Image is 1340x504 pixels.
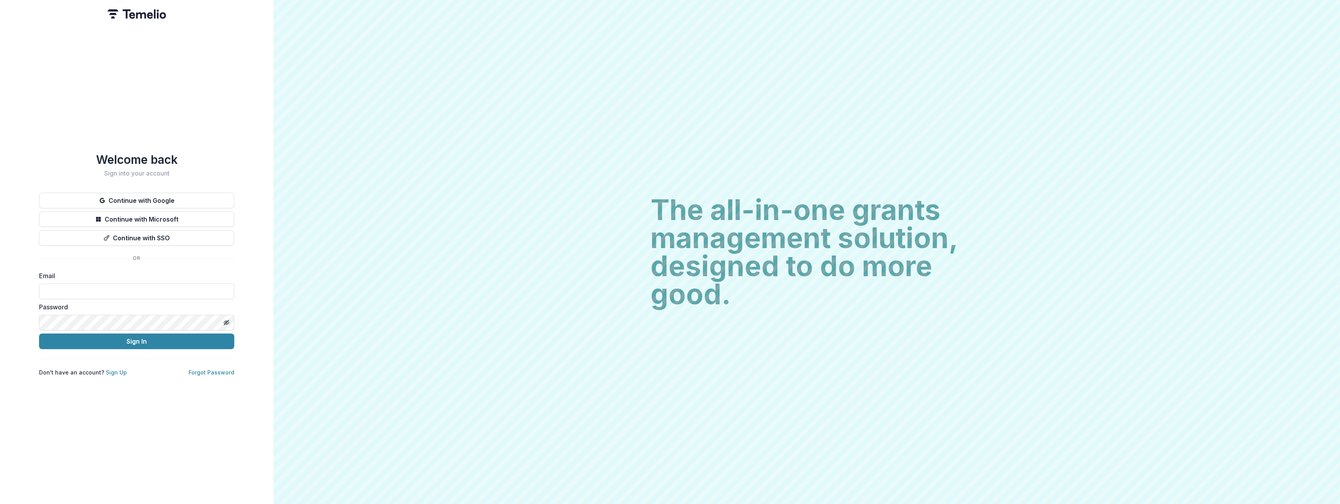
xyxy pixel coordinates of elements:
[39,334,234,349] button: Sign In
[39,230,234,246] button: Continue with SSO
[39,211,234,227] button: Continue with Microsoft
[39,271,230,280] label: Email
[39,170,234,177] h2: Sign into your account
[189,369,234,376] a: Forgot Password
[39,153,234,167] h1: Welcome back
[39,302,230,312] label: Password
[220,316,233,329] button: Toggle password visibility
[107,9,166,19] img: Temelio
[39,193,234,208] button: Continue with Google
[106,369,127,376] a: Sign Up
[39,368,127,376] p: Don't have an account?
